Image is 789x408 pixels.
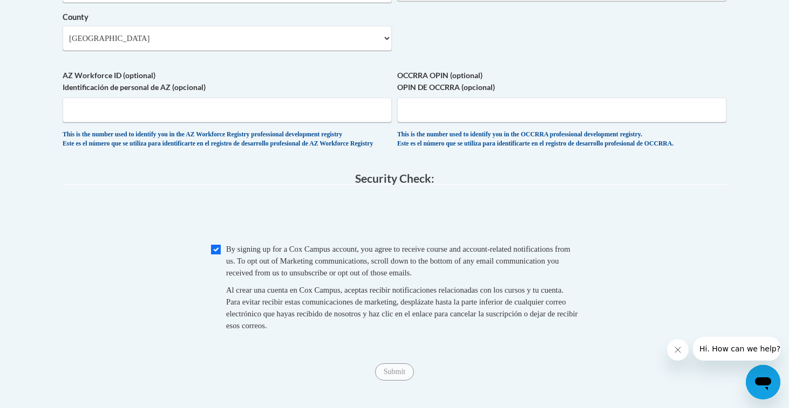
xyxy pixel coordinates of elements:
[355,171,434,185] span: Security Check:
[63,11,392,23] label: County
[226,245,570,277] span: By signing up for a Cox Campus account, you agree to receive course and account-related notificat...
[226,286,577,330] span: Al crear una cuenta en Cox Campus, aceptas recibir notificaciones relacionadas con los cursos y t...
[746,365,780,399] iframe: Button to launch messaging window
[375,363,414,381] input: Submit
[667,339,689,361] iframe: Close message
[63,70,392,93] label: AZ Workforce ID (optional) Identificación de personal de AZ (opcional)
[397,130,726,148] div: This is the number used to identify you in the OCCRRA professional development registry. Este es ...
[397,70,726,93] label: OCCRRA OPIN (optional) OPIN DE OCCRRA (opcional)
[63,130,392,148] div: This is the number used to identify you in the AZ Workforce Registry professional development reg...
[693,337,780,361] iframe: Message from company
[312,196,477,238] iframe: reCAPTCHA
